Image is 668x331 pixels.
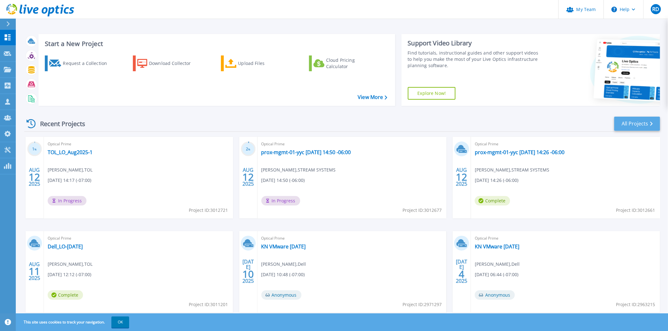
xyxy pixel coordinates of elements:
[242,165,254,189] div: AUG 2025
[456,174,468,180] span: 12
[45,40,387,47] h3: Start a New Project
[48,149,92,155] a: TOL_LO_Aug2025-1
[48,141,229,148] span: Optical Prime
[475,196,510,206] span: Complete
[48,196,86,206] span: In Progress
[309,55,379,71] a: Cloud Pricing Calculator
[111,316,129,328] button: OK
[261,196,300,206] span: In Progress
[149,57,200,70] div: Download Collector
[28,165,40,189] div: AUG 2025
[133,55,203,71] a: Download Collector
[242,260,254,283] div: [DATE] 2025
[403,207,442,214] span: Project ID: 3012677
[63,57,113,70] div: Request a Collection
[189,301,228,308] span: Project ID: 3011201
[29,269,40,274] span: 11
[34,148,37,151] span: %
[189,207,228,214] span: Project ID: 3012721
[248,148,250,151] span: %
[652,7,659,12] span: RD
[221,55,291,71] a: Upload Files
[27,146,42,153] h3: 1
[48,271,91,278] span: [DATE] 12:12 (-07:00)
[261,177,305,184] span: [DATE] 14:50 (-06:00)
[261,166,336,173] span: [PERSON_NAME] , STREAM SYSTEMS
[28,260,40,283] div: AUG 2025
[358,94,387,100] a: View More
[48,235,229,242] span: Optical Prime
[614,117,660,131] a: All Projects
[242,174,254,180] span: 12
[24,116,94,131] div: Recent Projects
[408,50,540,69] div: Find tutorials, instructional guides and other support videos to help you make the most of your L...
[475,235,656,242] span: Optical Prime
[475,271,518,278] span: [DATE] 06:44 (-07:00)
[242,271,254,277] span: 10
[403,301,442,308] span: Project ID: 2971297
[29,174,40,180] span: 12
[616,207,655,214] span: Project ID: 3012661
[48,243,83,250] a: Dell_LO-[DATE]
[238,57,289,70] div: Upload Files
[45,55,115,71] a: Request a Collection
[475,243,519,250] a: KN VMware [DATE]
[475,261,520,268] span: [PERSON_NAME] , Dell
[241,146,256,153] h3: 2
[261,261,306,268] span: [PERSON_NAME] , Dell
[459,271,465,277] span: 4
[326,57,377,70] div: Cloud Pricing Calculator
[48,177,91,184] span: [DATE] 14:17 (-07:00)
[48,166,92,173] span: [PERSON_NAME] , TOL
[261,141,443,148] span: Optical Prime
[475,177,518,184] span: [DATE] 14:26 (-06:00)
[48,290,83,300] span: Complete
[261,149,351,155] a: prox-mgmt-01-yyc [DATE] 14:50 -06:00
[408,39,540,47] div: Support Video Library
[475,141,656,148] span: Optical Prime
[456,165,468,189] div: AUG 2025
[475,290,515,300] span: Anonymous
[408,87,456,100] a: Explore Now!
[261,271,305,278] span: [DATE] 10:48 (-07:00)
[48,261,92,268] span: [PERSON_NAME] , TOL
[261,235,443,242] span: Optical Prime
[456,260,468,283] div: [DATE] 2025
[475,149,564,155] a: prox-mgmt-01-yyc [DATE] 14:26 -06:00
[261,290,301,300] span: Anonymous
[616,301,655,308] span: Project ID: 2963215
[17,316,129,328] span: This site uses cookies to track your navigation.
[475,166,549,173] span: [PERSON_NAME] , STREAM SYSTEMS
[261,243,306,250] a: KN VMware [DATE]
